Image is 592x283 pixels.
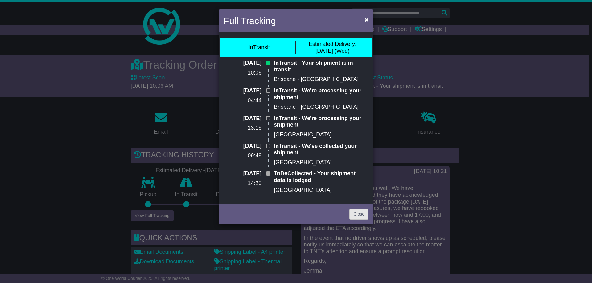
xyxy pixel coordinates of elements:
p: Brisbane - [GEOGRAPHIC_DATA] [274,76,368,83]
p: 14:25 [224,180,261,187]
p: 09:48 [224,152,261,159]
p: 10:06 [224,70,261,76]
p: [DATE] [224,170,261,177]
p: [DATE] [224,115,261,122]
p: [GEOGRAPHIC_DATA] [274,159,368,166]
p: InTransit - Your shipment is in transit [274,60,368,73]
p: Brisbane - [GEOGRAPHIC_DATA] [274,104,368,111]
div: InTransit [249,44,270,51]
h4: Full Tracking [224,14,276,28]
span: Estimated Delivery: [309,41,356,47]
p: [DATE] [224,143,261,150]
p: [DATE] [224,60,261,67]
p: InTransit - We're processing your shipment [274,87,368,101]
p: ToBeCollected - Your shipment data is lodged [274,170,368,184]
div: [DATE] (Wed) [309,41,356,54]
p: [GEOGRAPHIC_DATA] [274,187,368,194]
p: 04:44 [224,97,261,104]
a: Close [349,209,368,220]
p: InTransit - We've collected your shipment [274,143,368,156]
p: [DATE] [224,87,261,94]
button: Close [362,13,372,26]
span: × [365,16,368,23]
p: 13:18 [224,125,261,131]
p: [GEOGRAPHIC_DATA] [274,131,368,138]
p: InTransit - We're processing your shipment [274,115,368,128]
